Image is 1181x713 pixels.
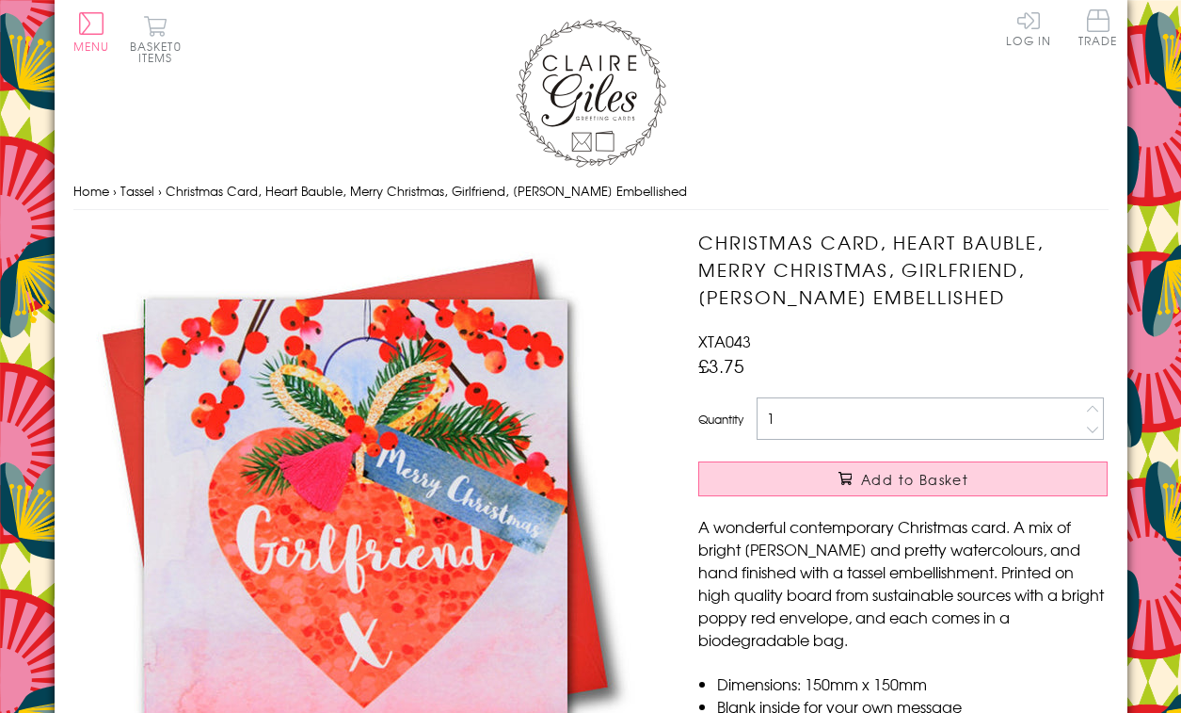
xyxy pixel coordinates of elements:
[1006,9,1051,46] a: Log In
[516,19,666,168] img: Claire Giles Greetings Cards
[130,15,182,63] button: Basket0 items
[698,330,751,352] span: XTA043
[698,411,743,428] label: Quantity
[138,38,182,66] span: 0 items
[158,182,162,200] span: ›
[698,515,1108,651] p: A wonderful contemporary Christmas card. A mix of bright [PERSON_NAME] and pretty watercolours, a...
[73,172,1109,211] nav: breadcrumbs
[120,182,154,200] a: Tassel
[698,229,1108,310] h1: Christmas Card, Heart Bauble, Merry Christmas, Girlfriend, [PERSON_NAME] Embellished
[73,12,110,52] button: Menu
[113,182,117,200] span: ›
[1078,9,1118,46] span: Trade
[73,182,109,200] a: Home
[1078,9,1118,50] a: Trade
[698,462,1108,496] button: Add to Basket
[73,38,110,55] span: Menu
[166,182,687,200] span: Christmas Card, Heart Bauble, Merry Christmas, Girlfriend, [PERSON_NAME] Embellished
[861,470,968,489] span: Add to Basket
[698,352,744,379] span: £3.75
[717,672,1108,695] li: Dimensions: 150mm x 150mm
